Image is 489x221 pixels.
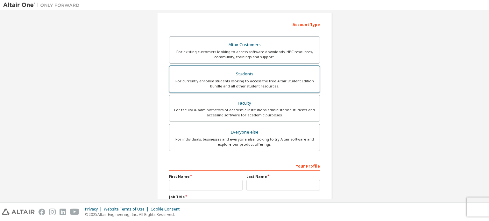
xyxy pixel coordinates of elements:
[60,209,66,215] img: linkedin.svg
[85,207,104,212] div: Privacy
[2,209,35,215] img: altair_logo.svg
[3,2,83,8] img: Altair One
[169,174,243,179] label: First Name
[169,161,320,171] div: Your Profile
[173,70,316,79] div: Students
[173,107,316,118] div: For faculty & administrators of academic institutions administering students and accessing softwa...
[169,194,320,199] label: Job Title
[173,79,316,89] div: For currently enrolled students looking to access the free Altair Student Edition bundle and all ...
[173,40,316,49] div: Altair Customers
[39,209,45,215] img: facebook.svg
[173,49,316,59] div: For existing customers looking to access software downloads, HPC resources, community, trainings ...
[246,174,320,179] label: Last Name
[151,207,183,212] div: Cookie Consent
[104,207,151,212] div: Website Terms of Use
[173,137,316,147] div: For individuals, businesses and everyone else looking to try Altair software and explore our prod...
[85,212,183,217] p: © 2025 Altair Engineering, Inc. All Rights Reserved.
[169,19,320,29] div: Account Type
[173,99,316,108] div: Faculty
[49,209,56,215] img: instagram.svg
[70,209,79,215] img: youtube.svg
[173,128,316,137] div: Everyone else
